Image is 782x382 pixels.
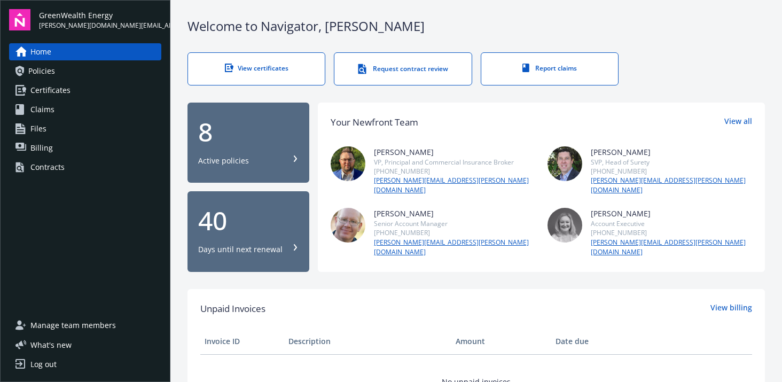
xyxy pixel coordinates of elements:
[374,167,535,176] div: [PHONE_NUMBER]
[39,21,161,30] span: [PERSON_NAME][DOMAIN_NAME][EMAIL_ADDRESS][PERSON_NAME][DOMAIN_NAME]
[198,208,299,233] div: 40
[198,155,249,166] div: Active policies
[591,228,752,237] div: [PHONE_NUMBER]
[9,101,161,118] a: Claims
[9,63,161,80] a: Policies
[374,208,535,219] div: [PERSON_NAME]
[331,115,418,129] div: Your Newfront Team
[9,82,161,99] a: Certificates
[9,43,161,60] a: Home
[198,119,299,145] div: 8
[591,238,752,257] a: [PERSON_NAME][EMAIL_ADDRESS][PERSON_NAME][DOMAIN_NAME]
[187,103,309,183] button: 8Active policies
[591,176,752,195] a: [PERSON_NAME][EMAIL_ADDRESS][PERSON_NAME][DOMAIN_NAME]
[30,356,57,373] div: Log out
[187,52,325,85] a: View certificates
[200,329,284,354] th: Invoice ID
[198,244,283,255] div: Days until next renewal
[503,64,597,73] div: Report claims
[9,9,30,30] img: navigator-logo.svg
[374,158,535,167] div: VP, Principal and Commercial Insurance Broker
[30,339,72,350] span: What ' s new
[9,339,89,350] button: What's new
[591,146,752,158] div: [PERSON_NAME]
[710,302,752,316] a: View billing
[9,139,161,157] a: Billing
[187,191,309,272] button: 40Days until next renewal
[30,43,51,60] span: Home
[9,317,161,334] a: Manage team members
[548,146,582,181] img: photo
[331,146,365,181] img: photo
[374,146,535,158] div: [PERSON_NAME]
[331,208,365,243] img: photo
[39,10,161,21] span: GreenWealth Energy
[451,329,552,354] th: Amount
[591,208,752,219] div: [PERSON_NAME]
[374,219,535,228] div: Senior Account Manager
[209,64,303,73] div: View certificates
[30,120,46,137] span: Files
[200,302,265,316] span: Unpaid Invoices
[551,329,635,354] th: Date due
[284,329,451,354] th: Description
[591,158,752,167] div: SVP, Head of Surety
[30,101,54,118] span: Claims
[28,63,55,80] span: Policies
[30,139,53,157] span: Billing
[481,52,619,85] a: Report claims
[374,176,535,195] a: [PERSON_NAME][EMAIL_ADDRESS][PERSON_NAME][DOMAIN_NAME]
[591,167,752,176] div: [PHONE_NUMBER]
[374,238,535,257] a: [PERSON_NAME][EMAIL_ADDRESS][PERSON_NAME][DOMAIN_NAME]
[187,17,765,35] div: Welcome to Navigator , [PERSON_NAME]
[30,159,65,176] div: Contracts
[548,208,582,243] img: photo
[39,9,161,30] button: GreenWealth Energy[PERSON_NAME][DOMAIN_NAME][EMAIL_ADDRESS][PERSON_NAME][DOMAIN_NAME]
[30,317,116,334] span: Manage team members
[9,120,161,137] a: Files
[9,159,161,176] a: Contracts
[30,82,71,99] span: Certificates
[356,64,450,74] div: Request contract review
[591,219,752,228] div: Account Executive
[334,52,472,85] a: Request contract review
[374,228,535,237] div: [PHONE_NUMBER]
[724,115,752,129] a: View all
